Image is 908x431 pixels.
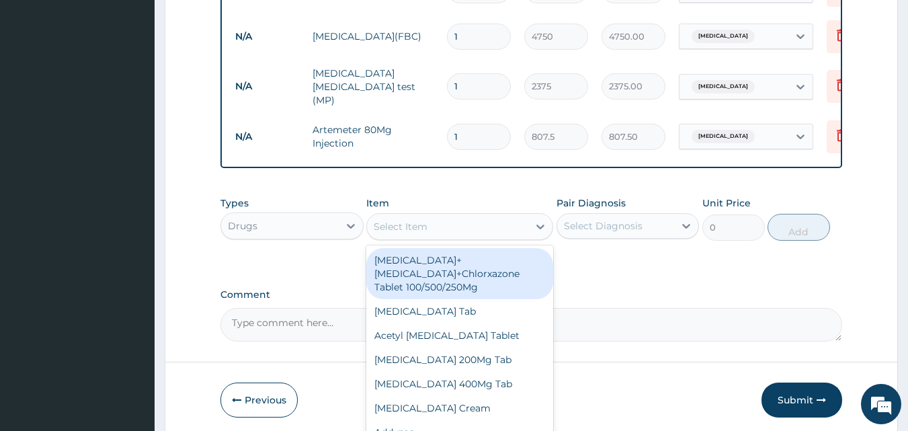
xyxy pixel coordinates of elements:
[366,196,389,210] label: Item
[556,196,626,210] label: Pair Diagnosis
[692,30,755,43] span: [MEDICAL_DATA]
[229,74,306,99] td: N/A
[220,198,249,209] label: Types
[702,196,751,210] label: Unit Price
[78,130,185,266] span: We're online!
[768,214,830,241] button: Add
[692,80,755,93] span: [MEDICAL_DATA]
[761,383,842,418] button: Submit
[229,124,306,149] td: N/A
[220,289,843,301] label: Comment
[366,248,553,299] div: [MEDICAL_DATA]+[MEDICAL_DATA]+Chlorxazone Tablet 100/500/250Mg
[564,219,643,233] div: Select Diagnosis
[220,383,298,418] button: Previous
[229,24,306,49] td: N/A
[374,220,427,233] div: Select Item
[366,396,553,420] div: [MEDICAL_DATA] Cream
[220,7,253,39] div: Minimize live chat window
[692,130,755,143] span: [MEDICAL_DATA]
[306,60,440,114] td: [MEDICAL_DATA] [MEDICAL_DATA] test (MP)
[306,23,440,50] td: [MEDICAL_DATA](FBC)
[366,299,553,323] div: [MEDICAL_DATA] Tab
[70,75,226,93] div: Chat with us now
[228,219,257,233] div: Drugs
[366,323,553,348] div: Acetyl [MEDICAL_DATA] Tablet
[7,288,256,335] textarea: Type your message and hit 'Enter'
[306,116,440,157] td: Artemeter 80Mg Injection
[25,67,54,101] img: d_794563401_company_1708531726252_794563401
[366,372,553,396] div: [MEDICAL_DATA] 400Mg Tab
[366,348,553,372] div: [MEDICAL_DATA] 200Mg Tab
